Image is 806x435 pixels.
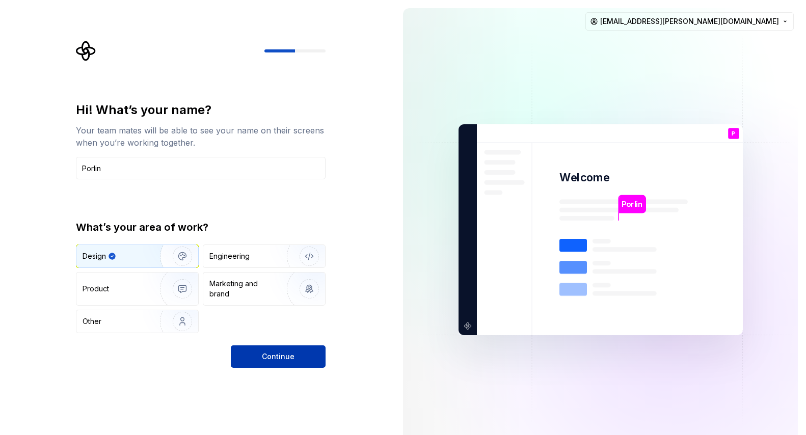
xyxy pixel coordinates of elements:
div: What’s your area of work? [76,220,326,234]
div: Your team mates will be able to see your name on their screens when you’re working together. [76,124,326,149]
p: Welcome [559,170,609,185]
div: Hi! What’s your name? [76,102,326,118]
p: Porlin [622,199,642,210]
button: Continue [231,345,326,368]
svg: Supernova Logo [76,41,96,61]
p: P [732,131,735,137]
span: [EMAIL_ADDRESS][PERSON_NAME][DOMAIN_NAME] [600,16,779,26]
div: Other [83,316,101,327]
input: Han Solo [76,157,326,179]
div: Design [83,251,106,261]
div: Engineering [209,251,250,261]
span: Continue [262,351,294,362]
div: Product [83,284,109,294]
button: [EMAIL_ADDRESS][PERSON_NAME][DOMAIN_NAME] [585,12,794,31]
div: Marketing and brand [209,279,278,299]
